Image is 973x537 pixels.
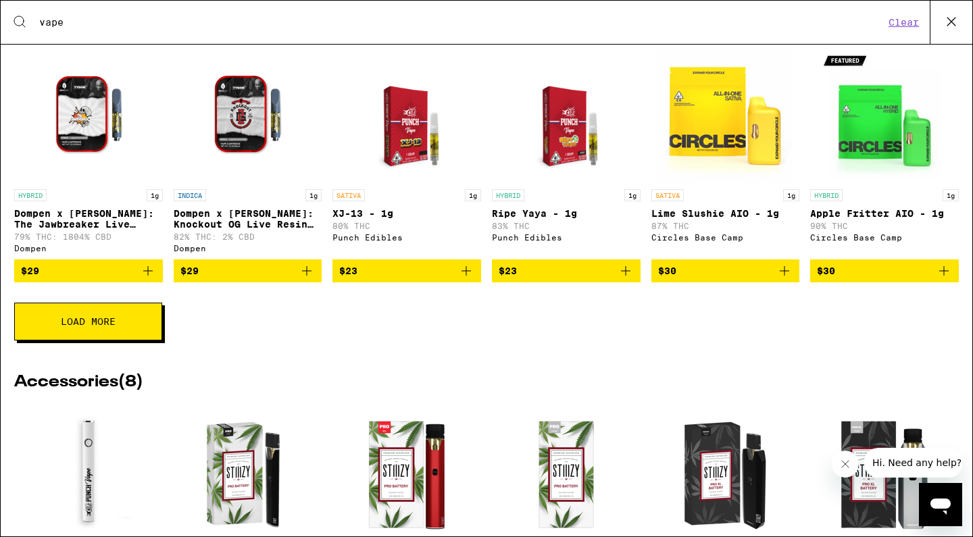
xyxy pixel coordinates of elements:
a: Open page for XJ-13 - 1g from Punch Edibles [332,47,481,259]
button: Clear [884,16,923,28]
span: $23 [339,265,357,276]
p: Lime Slushie AIO - 1g [651,208,800,219]
p: Apple Fritter AIO - 1g [810,208,959,219]
a: Open page for Lime Slushie AIO - 1g from Circles Base Camp [651,47,800,259]
p: XJ-13 - 1g [332,208,481,219]
p: 83% THC [492,222,641,230]
button: Add to bag [14,259,163,282]
div: Circles Base Camp [810,233,959,242]
p: Dompen x [PERSON_NAME]: Knockout OG Live Resin Liquid Diamonds - 1g [174,208,322,230]
p: SATIVA [651,189,684,201]
input: Search for products & categories [39,16,884,28]
iframe: Message from company [864,448,962,478]
span: $29 [21,265,39,276]
p: 1g [783,189,799,201]
p: HYBRID [810,189,843,201]
div: Dompen [174,244,322,253]
p: 80% THC [332,222,481,230]
button: Add to bag [651,259,800,282]
img: Dompen - Dompen x Tyson: The Jawbreaker Live Resin Liquid Diamonds - 1g [21,47,156,182]
span: $30 [817,265,835,276]
div: Punch Edibles [492,233,641,242]
p: SATIVA [332,189,365,201]
img: Punch Edibles - Ripe Yaya - 1g [514,47,618,182]
div: Dompen [14,244,163,253]
div: Circles Base Camp [651,233,800,242]
p: 90% THC [810,222,959,230]
p: 1g [305,189,322,201]
button: Add to bag [810,259,959,282]
a: Open page for Dompen x Tyson: The Jawbreaker Live Resin Liquid Diamonds - 1g from Dompen [14,47,163,259]
a: Open page for Dompen x Tyson: Knockout OG Live Resin Liquid Diamonds - 1g from Dompen [174,47,322,259]
p: 1g [624,189,641,201]
p: 1g [147,189,163,201]
span: $23 [499,265,517,276]
img: Circles Base Camp - Lime Slushie AIO - 1g [657,47,793,182]
div: Punch Edibles [332,233,481,242]
img: Circles Base Camp - Apple Fritter AIO - 1g [817,47,952,182]
p: HYBRID [492,189,524,201]
p: 82% THC: 2% CBD [174,232,322,241]
p: 87% THC [651,222,800,230]
button: Add to bag [174,259,322,282]
img: Punch Edibles - XJ-13 - 1g [355,47,459,182]
img: Dompen - Dompen x Tyson: Knockout OG Live Resin Liquid Diamonds - 1g [180,47,315,182]
span: Load More [61,317,116,326]
iframe: Button to launch messaging window [919,483,962,526]
p: 1g [943,189,959,201]
button: Add to bag [492,259,641,282]
iframe: Close message [832,451,859,478]
p: INDICA [174,189,206,201]
p: Ripe Yaya - 1g [492,208,641,219]
a: Open page for Ripe Yaya - 1g from Punch Edibles [492,47,641,259]
p: HYBRID [14,189,47,201]
a: Open page for Apple Fritter AIO - 1g from Circles Base Camp [810,47,959,259]
h2: Accessories ( 8 ) [14,374,959,390]
span: $30 [658,265,676,276]
p: Dompen x [PERSON_NAME]: The Jawbreaker Live Resin Liquid Diamonds - 1g [14,208,163,230]
button: Load More [14,303,162,340]
p: 1g [465,189,481,201]
button: Add to bag [332,259,481,282]
span: $29 [180,265,199,276]
p: 79% THC: 1804% CBD [14,232,163,241]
